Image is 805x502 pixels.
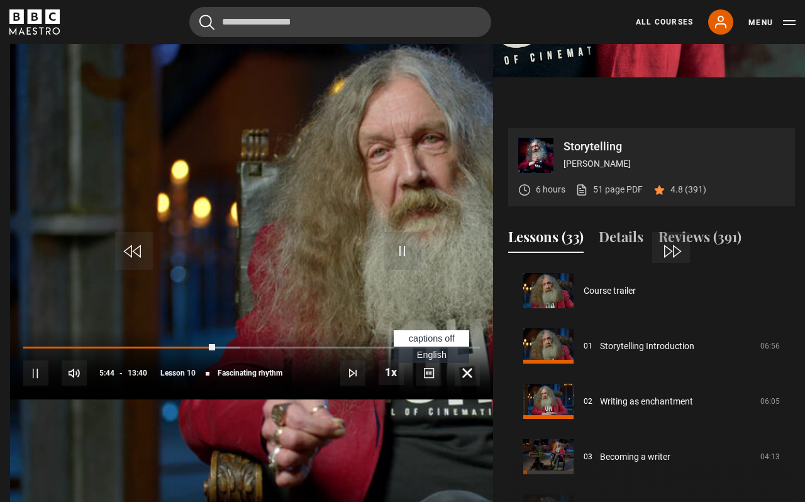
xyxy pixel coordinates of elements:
[23,360,48,386] button: Pause
[119,369,123,377] span: -
[9,9,60,35] svg: BBC Maestro
[340,360,365,386] button: Next Lesson
[417,350,447,360] span: English
[658,226,741,253] button: Reviews (391)
[218,369,282,377] span: Fascinating rhythm
[563,141,785,152] p: Storytelling
[128,362,147,384] span: 13:40
[670,183,706,196] p: 4.8 (391)
[189,7,491,37] input: Search
[379,360,404,385] button: Playback Rate
[536,183,565,196] p: 6 hours
[416,360,441,386] button: Captions
[160,369,196,377] span: Lesson 10
[600,340,694,353] a: Storytelling Introduction
[409,333,455,343] span: captions off
[575,183,643,196] a: 51 page PDF
[62,360,87,386] button: Mute
[600,450,670,464] a: Becoming a writer
[584,284,636,298] a: Course trailer
[10,128,493,399] video-js: Video Player
[748,16,796,29] button: Toggle navigation
[636,16,693,28] a: All Courses
[600,395,693,408] a: Writing as enchantment
[23,347,480,349] div: Progress Bar
[599,226,643,253] button: Details
[563,157,785,170] p: [PERSON_NAME]
[99,362,114,384] span: 5:44
[508,226,584,253] button: Lessons (33)
[455,360,480,386] button: Fullscreen
[199,14,214,30] button: Submit the search query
